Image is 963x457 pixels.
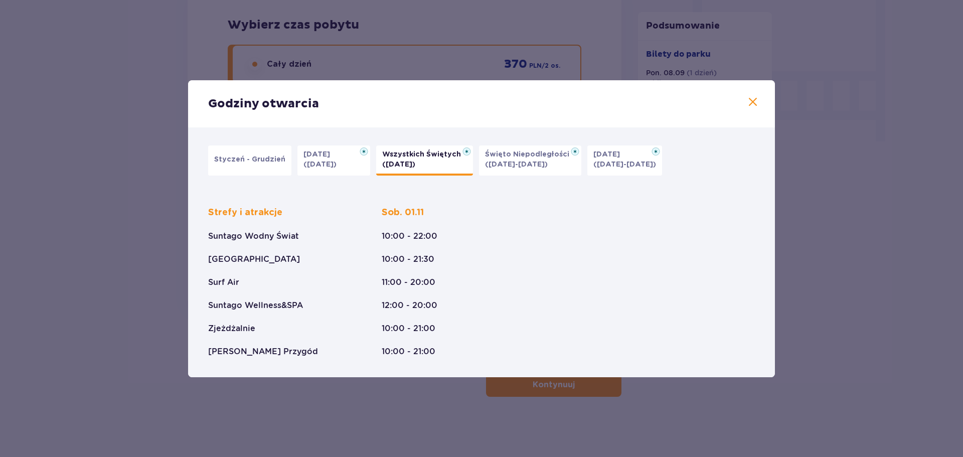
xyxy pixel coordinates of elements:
[382,231,437,242] p: 10:00 - 22:00
[208,277,239,288] p: Surf Air
[593,160,656,170] p: ([DATE]-[DATE])
[208,254,300,265] p: [GEOGRAPHIC_DATA]
[382,323,435,334] p: 10:00 - 21:00
[382,254,434,265] p: 10:00 - 21:30
[303,160,337,170] p: ([DATE])
[208,207,282,219] p: Strefy i atrakcje
[208,346,318,357] p: [PERSON_NAME] Przygód
[208,323,255,334] p: Zjeżdżalnie
[382,207,424,219] p: Sob. 01.11
[382,277,435,288] p: 11:00 - 20:00
[382,346,435,357] p: 10:00 - 21:00
[485,160,548,170] p: ([DATE]-[DATE])
[479,145,581,176] button: Święto Niepodległości([DATE]-[DATE])
[587,145,662,176] button: [DATE]([DATE]-[DATE])
[593,149,626,160] p: [DATE]
[382,160,415,170] p: ([DATE])
[303,149,336,160] p: [DATE]
[485,149,575,160] p: Święto Niepodległości
[208,96,319,111] p: Godziny otwarcia
[208,231,299,242] p: Suntago Wodny Świat
[382,149,467,160] p: Wszystkich Świętych
[214,155,285,165] p: Styczeń - Grudzień
[208,300,303,311] p: Suntago Wellness&SPA
[208,145,291,176] button: Styczeń - Grudzień
[376,145,473,176] button: Wszystkich Świętych([DATE])
[297,145,370,176] button: [DATE]([DATE])
[382,300,437,311] p: 12:00 - 20:00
